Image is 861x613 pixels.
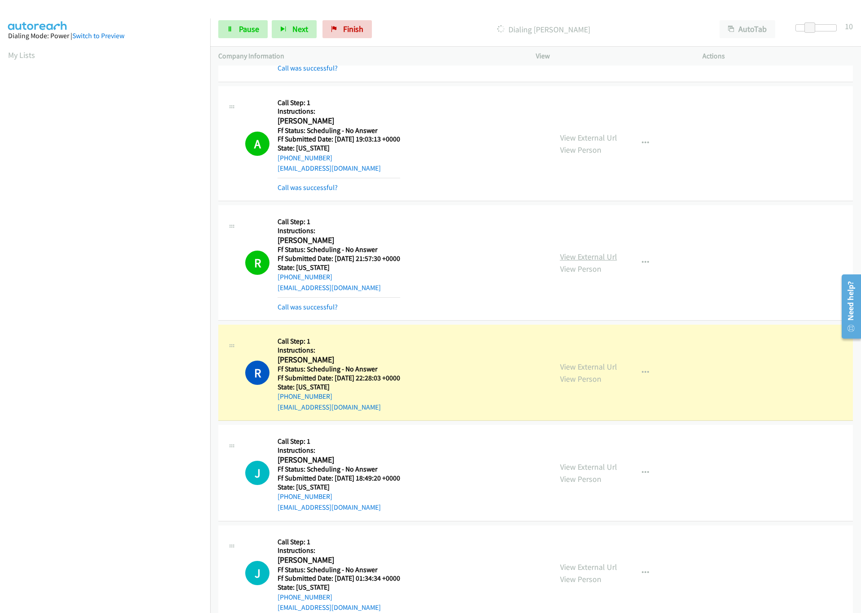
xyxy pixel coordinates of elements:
[278,593,332,601] a: [PHONE_NUMBER]
[278,538,400,547] h5: Call Step: 1
[278,164,381,172] a: [EMAIL_ADDRESS][DOMAIN_NAME]
[560,374,601,384] a: View Person
[245,361,269,385] h1: R
[218,20,268,38] a: Pause
[272,20,317,38] button: Next
[292,24,308,34] span: Next
[278,403,381,411] a: [EMAIL_ADDRESS][DOMAIN_NAME]
[278,503,381,512] a: [EMAIL_ADDRESS][DOMAIN_NAME]
[560,251,617,262] a: View External Url
[278,355,400,365] h2: [PERSON_NAME]
[845,20,853,32] div: 10
[536,51,686,62] p: View
[278,374,400,383] h5: Ff Submitted Date: [DATE] 22:28:03 +0000
[8,50,35,60] a: My Lists
[278,98,400,107] h5: Call Step: 1
[384,23,703,35] p: Dialing [PERSON_NAME]
[278,254,400,263] h5: Ff Submitted Date: [DATE] 21:57:30 +0000
[720,20,775,38] button: AutoTab
[278,135,400,144] h5: Ff Submitted Date: [DATE] 19:03:13 +0000
[278,273,332,281] a: [PHONE_NUMBER]
[278,392,332,401] a: [PHONE_NUMBER]
[702,51,853,62] p: Actions
[245,132,269,156] h1: A
[278,245,400,254] h5: Ff Status: Scheduling - No Answer
[8,69,210,496] iframe: Dialpad
[278,383,400,392] h5: State: [US_STATE]
[245,561,269,585] h1: J
[245,251,269,275] h1: R
[278,483,400,492] h5: State: [US_STATE]
[278,116,400,126] h2: [PERSON_NAME]
[278,346,400,355] h5: Instructions:
[278,217,400,226] h5: Call Step: 1
[278,107,400,116] h5: Instructions:
[245,461,269,485] div: The call is yet to be attempted
[560,145,601,155] a: View Person
[218,51,520,62] p: Company Information
[278,565,400,574] h5: Ff Status: Scheduling - No Answer
[278,235,400,246] h2: [PERSON_NAME]
[278,263,400,272] h5: State: [US_STATE]
[560,474,601,484] a: View Person
[278,583,400,592] h5: State: [US_STATE]
[278,183,338,192] a: Call was successful?
[560,562,617,572] a: View External Url
[560,132,617,143] a: View External Url
[8,31,202,41] div: Dialing Mode: Power |
[278,283,381,292] a: [EMAIL_ADDRESS][DOMAIN_NAME]
[278,603,381,612] a: [EMAIL_ADDRESS][DOMAIN_NAME]
[278,492,332,501] a: [PHONE_NUMBER]
[835,271,861,342] iframe: Resource Center
[278,574,400,583] h5: Ff Submitted Date: [DATE] 01:34:34 +0000
[278,154,332,162] a: [PHONE_NUMBER]
[278,337,400,346] h5: Call Step: 1
[278,126,400,135] h5: Ff Status: Scheduling - No Answer
[560,362,617,372] a: View External Url
[560,574,601,584] a: View Person
[278,226,400,235] h5: Instructions:
[245,561,269,585] div: The call is yet to be attempted
[278,455,400,465] h2: [PERSON_NAME]
[322,20,372,38] a: Finish
[239,24,259,34] span: Pause
[72,31,124,40] a: Switch to Preview
[560,462,617,472] a: View External Url
[278,446,400,455] h5: Instructions:
[278,555,400,565] h2: [PERSON_NAME]
[278,465,400,474] h5: Ff Status: Scheduling - No Answer
[245,461,269,485] h1: J
[278,144,400,153] h5: State: [US_STATE]
[278,64,338,72] a: Call was successful?
[278,546,400,555] h5: Instructions:
[278,365,400,374] h5: Ff Status: Scheduling - No Answer
[278,437,400,446] h5: Call Step: 1
[278,474,400,483] h5: Ff Submitted Date: [DATE] 18:49:20 +0000
[343,24,363,34] span: Finish
[560,264,601,274] a: View Person
[278,303,338,311] a: Call was successful?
